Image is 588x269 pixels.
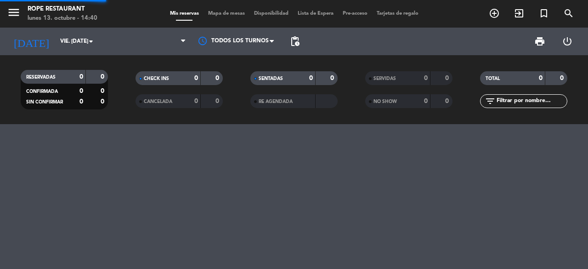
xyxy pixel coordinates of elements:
strong: 0 [215,75,221,81]
strong: 0 [79,98,83,105]
span: SERVIDAS [373,76,396,81]
strong: 0 [194,75,198,81]
strong: 0 [194,98,198,104]
span: SIN CONFIRMAR [26,100,63,104]
i: arrow_drop_down [85,36,96,47]
strong: 0 [101,74,106,80]
strong: 0 [424,75,428,81]
i: exit_to_app [514,8,525,19]
i: power_settings_new [562,36,573,47]
span: SENTADAS [259,76,283,81]
strong: 0 [101,88,106,94]
i: [DATE] [7,31,56,52]
i: add_circle_outline [489,8,500,19]
span: CANCELADA [144,99,172,104]
i: filter_list [485,96,496,107]
span: Pre-acceso [338,11,372,16]
span: pending_actions [289,36,300,47]
span: Mis reservas [165,11,204,16]
i: menu [7,6,21,19]
span: CONFIRMADA [26,89,58,94]
div: LOG OUT [554,28,581,55]
strong: 0 [424,98,428,104]
span: Disponibilidad [249,11,293,16]
button: menu [7,6,21,23]
input: Filtrar por nombre... [496,96,567,106]
span: Lista de Espera [293,11,338,16]
span: Tarjetas de regalo [372,11,423,16]
span: TOTAL [486,76,500,81]
strong: 0 [539,75,543,81]
span: print [534,36,545,47]
strong: 0 [445,98,451,104]
span: Mapa de mesas [204,11,249,16]
strong: 0 [79,88,83,94]
strong: 0 [79,74,83,80]
span: CHECK INS [144,76,169,81]
strong: 0 [445,75,451,81]
i: search [563,8,574,19]
strong: 0 [560,75,565,81]
i: turned_in_not [538,8,549,19]
span: RE AGENDADA [259,99,293,104]
strong: 0 [330,75,336,81]
span: NO SHOW [373,99,397,104]
span: RESERVADAS [26,75,56,80]
div: Rope restaurant [28,5,97,14]
strong: 0 [309,75,313,81]
strong: 0 [215,98,221,104]
div: lunes 13. octubre - 14:40 [28,14,97,23]
strong: 0 [101,98,106,105]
